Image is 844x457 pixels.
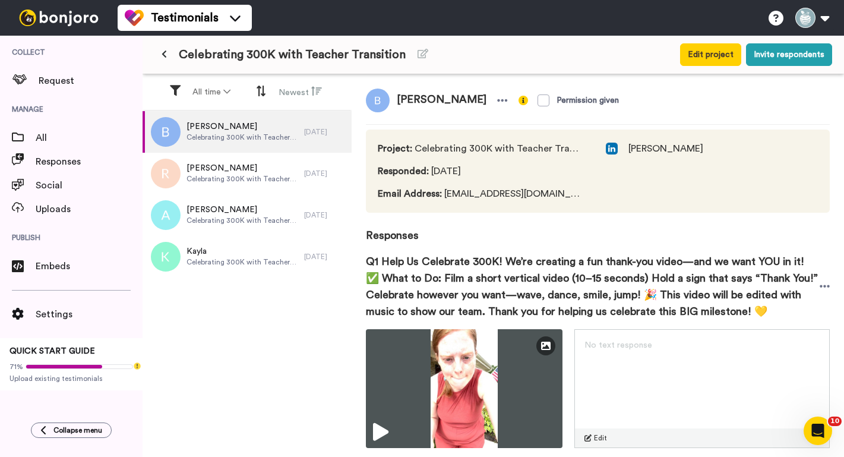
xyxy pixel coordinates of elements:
iframe: Intercom live chat [804,417,832,445]
span: Upload existing testimonials [10,374,133,383]
span: Project : [378,144,412,153]
span: Email Address : [378,189,442,198]
span: Edit [594,433,607,443]
a: [PERSON_NAME]Celebrating 300K with Teacher Transition[DATE] [143,153,352,194]
div: [DATE] [304,252,346,261]
span: Responded : [378,166,429,176]
div: Tooltip anchor [132,361,143,371]
span: QUICK START GUIDE [10,347,95,355]
button: Edit project [680,43,741,66]
img: k.png [151,242,181,272]
span: [EMAIL_ADDRESS][DOMAIN_NAME] [378,187,582,201]
span: [PERSON_NAME] [390,89,494,112]
span: Embeds [36,259,143,273]
div: [DATE] [304,127,346,137]
button: Invite respondents [746,43,832,66]
span: Settings [36,307,143,322]
span: [PERSON_NAME] [628,141,703,156]
span: Celebrating 300K with Teacher Transition [186,133,298,142]
span: Uploads [36,202,143,216]
span: Celebrating 300K with Teacher Transition [378,141,582,156]
a: [PERSON_NAME]Celebrating 300K with Teacher Transition[DATE] [143,194,352,236]
img: info-yellow.svg [519,96,528,105]
a: [PERSON_NAME]Celebrating 300K with Teacher Transition[DATE] [143,111,352,153]
span: Celebrating 300K with Teacher Transition [186,216,298,225]
span: No text response [584,341,652,349]
button: All time [185,81,238,103]
img: b29f112b-27a6-463a-8bc2-69f39a9aaca4-thumbnail_full-1754416989.jpg [366,329,562,448]
img: tm-color.svg [125,8,144,27]
div: [DATE] [304,210,346,220]
span: [PERSON_NAME] [186,162,298,174]
img: r.png [151,159,181,188]
span: Collapse menu [53,426,102,435]
span: Testimonials [151,10,219,26]
img: b.png [366,89,390,112]
img: bj-logo-header-white.svg [14,10,103,26]
span: [PERSON_NAME] [186,121,298,133]
img: linked-in.png [606,143,618,155]
span: Celebrating 300K with Teacher Transition [186,257,298,267]
span: Kayla [186,245,298,257]
span: Q1 Help Us Celebrate 300K! We’re creating a fun thank-you video—and we want YOU in it! ✅ What to ... [366,253,820,320]
img: a.png [151,200,181,230]
span: 71% [10,362,23,371]
span: Responses [366,213,830,244]
button: Newest [271,81,329,103]
span: [DATE] [378,164,582,178]
span: Celebrating 300K with Teacher Transition [179,46,406,63]
span: Responses [36,155,143,169]
a: KaylaCelebrating 300K with Teacher Transition[DATE] [143,236,352,278]
span: 10 [828,417,842,426]
div: [DATE] [304,169,346,178]
div: Permission given [557,94,619,106]
span: All [36,131,143,145]
span: Celebrating 300K with Teacher Transition [186,174,298,184]
span: [PERSON_NAME] [186,204,298,216]
span: Social [36,178,143,193]
span: Request [39,74,143,88]
button: Collapse menu [31,423,112,438]
img: b.png [151,117,181,147]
